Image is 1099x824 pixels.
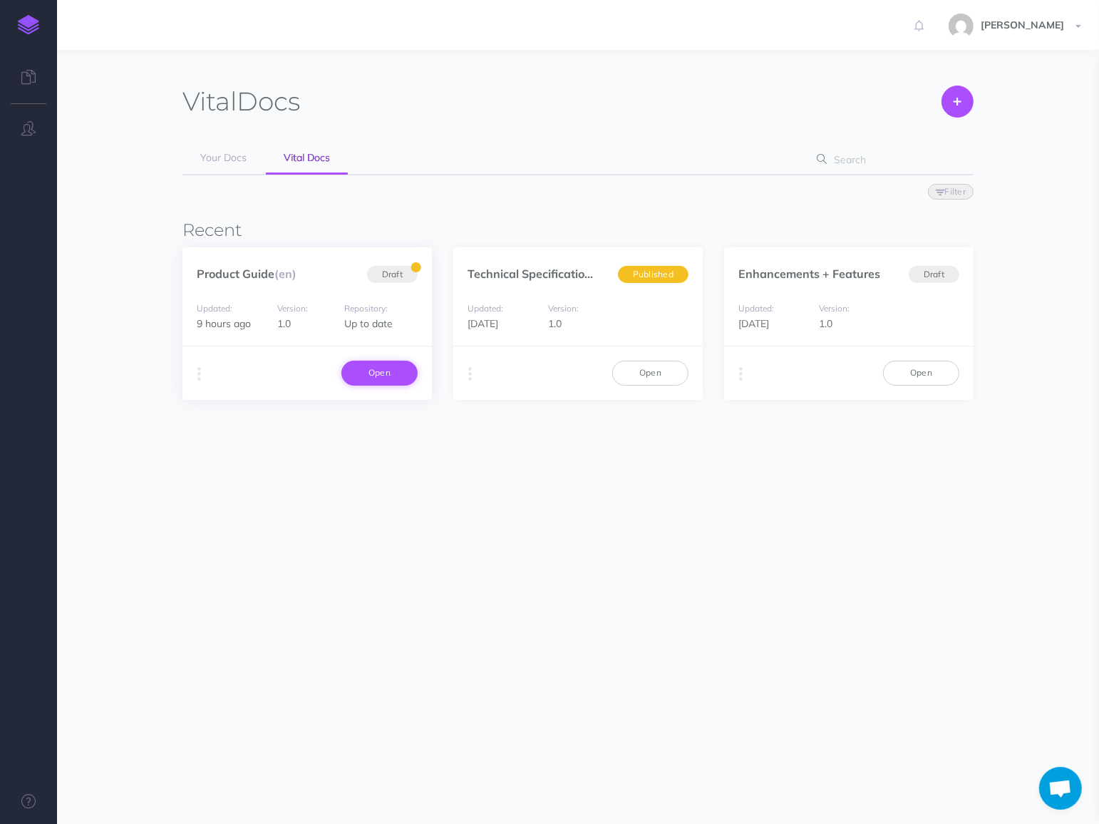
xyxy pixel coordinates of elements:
small: Updated: [197,303,232,314]
a: Open [883,361,959,385]
a: Enhancements + Features [738,267,880,281]
h3: Recent [182,221,974,240]
small: Updated: [738,303,774,314]
span: [DATE] [738,317,769,330]
a: Technical Specificatio... [468,267,593,281]
i: More actions [468,364,472,384]
button: Filter [928,184,974,200]
span: 9 hours ago [197,317,251,330]
span: [PERSON_NAME] [974,19,1071,31]
input: Search [830,147,951,172]
div: Open chat [1039,767,1082,810]
span: 1.0 [819,317,832,330]
small: Version: [277,303,308,314]
i: More actions [197,364,201,384]
small: Version: [819,303,850,314]
a: Vital Docs [266,143,348,175]
img: 5da3de2ef7f569c4e7af1a906648a0de.jpg [949,14,974,38]
span: [DATE] [468,317,498,330]
a: Open [612,361,688,385]
i: More actions [739,364,743,384]
small: Repository: [344,303,388,314]
a: Open [341,361,418,385]
span: Your Docs [200,151,247,164]
small: Updated: [468,303,503,314]
small: Version: [548,303,579,314]
span: Vital Docs [284,151,330,164]
a: Product Guide(en) [197,267,296,281]
span: Vital [182,86,237,117]
h1: Docs [182,86,300,118]
span: 1.0 [548,317,562,330]
span: Up to date [344,317,393,330]
img: logo-mark.svg [18,15,39,35]
span: 1.0 [277,317,291,330]
span: (en) [274,267,296,281]
a: Your Docs [182,143,264,174]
